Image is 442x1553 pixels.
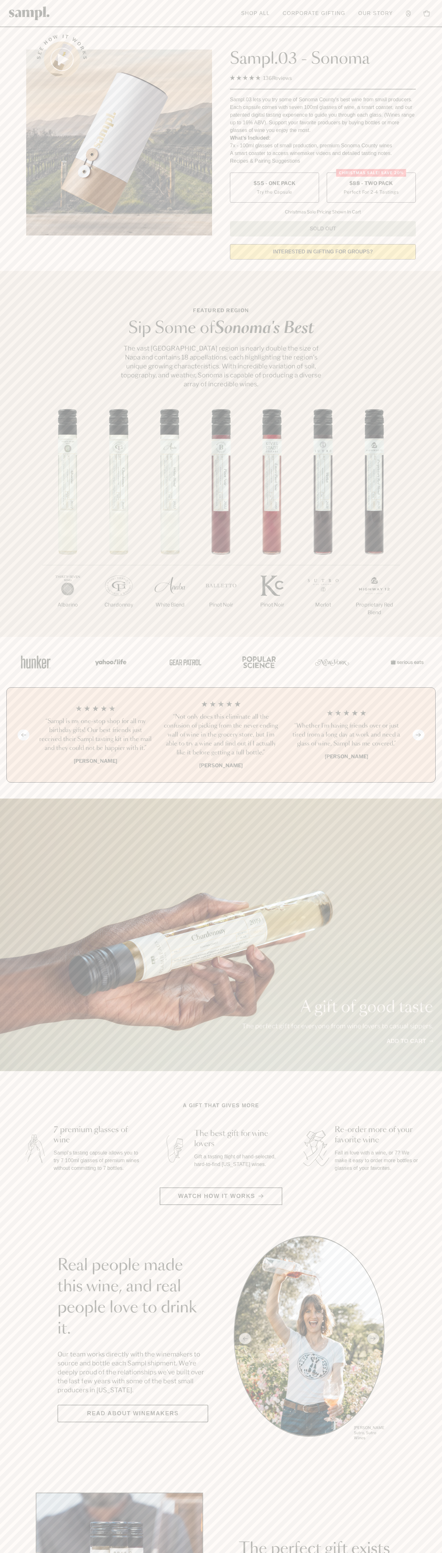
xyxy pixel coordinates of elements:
[349,601,400,616] p: Proprietary Red Blend
[194,1129,281,1149] h3: The best gift for wine lovers
[247,601,298,609] p: Pinot Noir
[119,321,323,336] h2: Sip Some of
[230,221,416,236] button: Sold Out
[160,1187,282,1205] button: Watch how it works
[18,730,29,740] button: Previous slide
[199,762,243,769] b: [PERSON_NAME]
[9,6,50,20] img: Sampl logo
[239,648,277,676] img: Artboard_4_28b4d326-c26e-48f9-9c80-911f17d6414e_x450.png
[238,6,273,20] a: Shop All
[254,180,296,187] span: $55 - One Pack
[336,169,406,177] div: Christmas SALE! Save 20%
[230,157,416,165] li: Recipes & Pairing Suggestions
[344,189,399,195] small: Perfect For 2-4 Tastings
[194,1153,281,1168] p: Gift a tasting flight of hand-selected, hard-to-find [US_STATE] wines.
[272,75,292,81] span: Reviews
[44,42,80,77] button: See how it works
[74,758,117,764] b: [PERSON_NAME]
[119,344,323,389] p: The vast [GEOGRAPHIC_DATA] region is nearly double the size of Napa and contains 18 appellations,...
[234,1236,385,1441] div: slide 1
[183,1102,259,1109] h2: A gift that gives more
[386,1037,433,1046] a: Add to cart
[289,722,404,748] h3: “Whether I'm having friends over or just tired from a long day at work and need a glass of wine, ...
[298,601,349,609] p: Merlot
[313,648,351,676] img: Artboard_3_0b291449-6e8c-4d07-b2c2-3f3601a19cd1_x450.png
[144,409,195,629] li: 3 / 7
[242,1022,433,1031] p: The perfect gift for everyone from wine lovers to casual sippers.
[195,601,247,609] p: Pinot Noir
[57,1405,208,1422] a: Read about Winemakers
[279,6,349,20] a: Corporate Gifting
[230,135,271,141] strong: What’s Included:
[387,648,425,676] img: Artboard_7_5b34974b-f019-449e-91fb-745f8d0877ee_x450.png
[42,409,93,629] li: 1 / 7
[230,142,416,150] li: 7x - 100ml glasses of small production, premium Sonoma County wines
[234,1236,385,1441] ul: carousel
[38,717,153,753] h3: “Sampl is my one-stop shop for all my birthday gifts! Our best friends just received their Sampl ...
[247,409,298,629] li: 5 / 7
[230,150,416,157] li: A smart coaster to access winemaker videos and detailed tasting notes.
[38,700,153,769] li: 1 / 4
[42,601,93,609] p: Albarino
[164,700,279,769] li: 2 / 4
[230,50,416,69] h1: Sampl.03 - Sonoma
[54,1125,141,1145] h3: 7 premium glasses of wine
[242,1000,433,1015] p: A gift of good taste
[215,321,314,336] em: Sonoma's Best
[257,189,292,195] small: Try the Capsule
[93,601,144,609] p: Chardonnay
[195,409,247,629] li: 4 / 7
[335,1149,422,1172] p: Fall in love with a wine, or 7? We make it easy to order more bottles or glasses of your favorites.
[349,409,400,637] li: 7 / 7
[263,75,272,81] span: 136
[289,700,404,769] li: 3 / 4
[325,753,368,760] b: [PERSON_NAME]
[26,50,212,236] img: Sampl.03 - Sonoma
[355,6,396,20] a: Our Story
[354,1425,385,1441] p: [PERSON_NAME] Sutro, Sutro Wines
[282,209,364,215] li: Christmas Sale Pricing Shown In Cart
[165,648,203,676] img: Artboard_5_7fdae55a-36fd-43f7-8bfd-f74a06a2878e_x450.png
[17,648,55,676] img: Artboard_1_c8cd28af-0030-4af1-819c-248e302c7f06_x450.png
[349,180,393,187] span: $88 - Two Pack
[93,409,144,629] li: 2 / 7
[413,730,424,740] button: Next slide
[335,1125,422,1145] h3: Re-order more of your favorite wine
[57,1255,208,1340] h2: Real people made this wine, and real people love to drink it.
[164,713,279,757] h3: “Not only does this eliminate all the confusion of picking from the never ending wall of wine in ...
[91,648,129,676] img: Artboard_6_04f9a106-072f-468a-bdd7-f11783b05722_x450.png
[230,96,416,134] div: Sampl.03 lets you try some of Sonoma County's best wine from small producers. Each capsule comes ...
[230,244,416,259] a: interested in gifting for groups?
[230,74,292,82] div: 136Reviews
[144,601,195,609] p: White Blend
[119,307,323,314] p: Featured Region
[298,409,349,629] li: 6 / 7
[57,1350,208,1395] p: Our team works directly with the winemakers to source and bottle each Sampl shipment. We’re deepl...
[54,1149,141,1172] p: Sampl's tasting capsule allows you to try 7 100ml glasses of premium wines without committing to ...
